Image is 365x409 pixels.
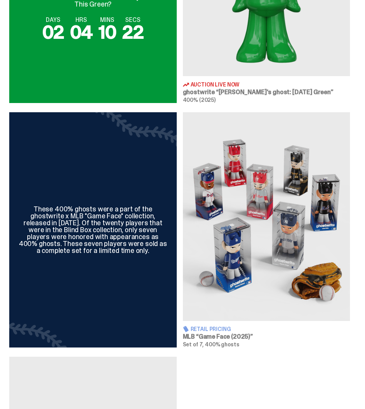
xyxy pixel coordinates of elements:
[122,20,144,44] span: 22
[99,20,116,44] span: 10
[42,20,64,44] span: 02
[18,206,167,254] div: These 400% ghosts were a part of the ghostwrite x MLB "Game Face" collection, released in [DATE]....
[122,17,144,23] span: SECS
[42,17,64,23] span: DAYS
[183,96,216,103] span: 400% (2025)
[183,112,350,321] img: Game Face (2025)
[70,17,92,23] span: HRS
[191,326,231,332] span: Retail Pricing
[183,112,350,348] a: Game Face (2025) Retail Pricing
[70,20,92,44] span: 04
[183,89,350,95] h3: ghostwrite “[PERSON_NAME]'s ghost: [DATE] Green”
[183,334,350,340] h3: MLB “Game Face (2025)”
[183,341,239,348] span: Set of 7, 400% ghosts
[191,82,240,87] span: Auction Live Now
[99,17,116,23] span: MINS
